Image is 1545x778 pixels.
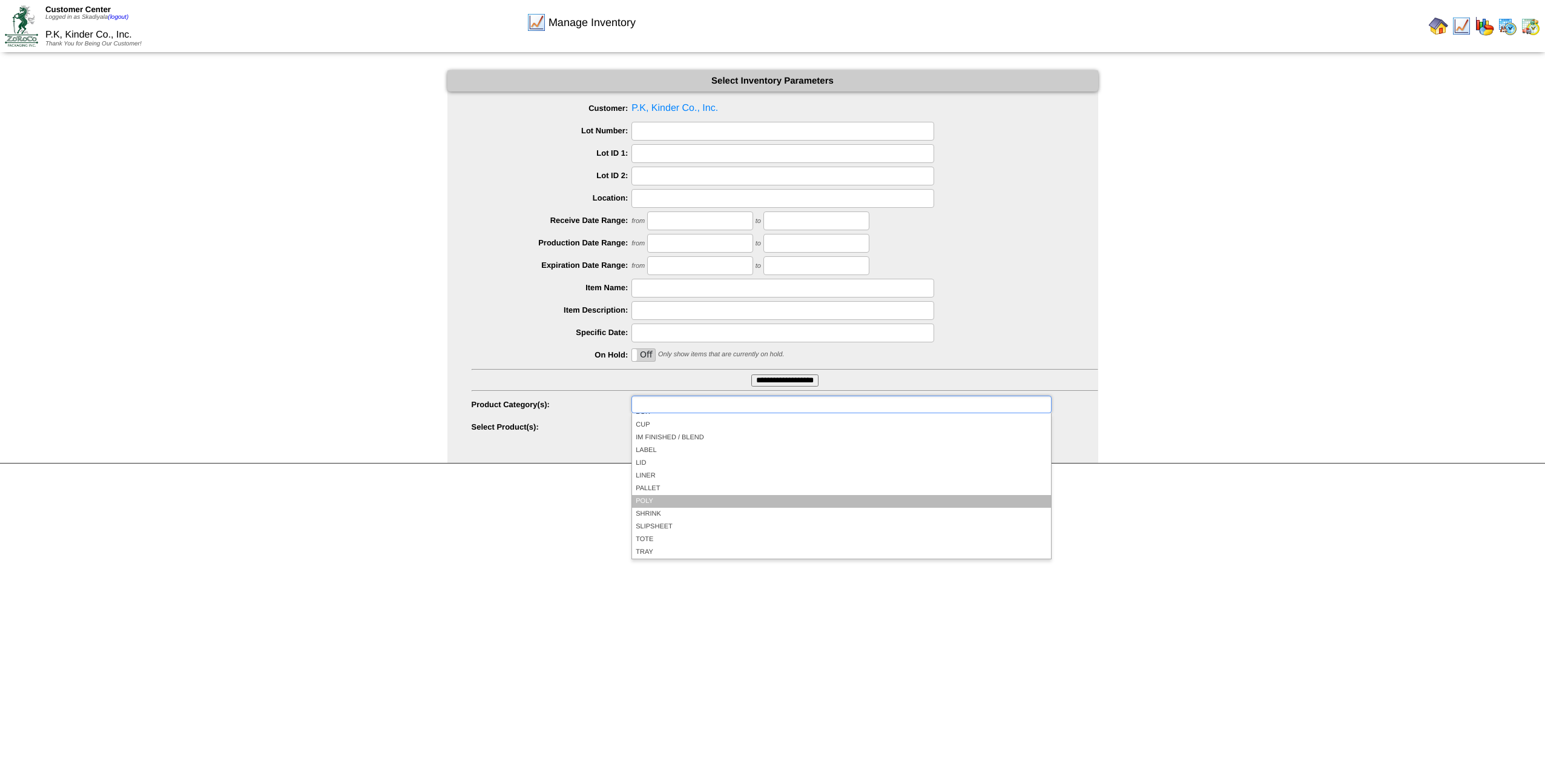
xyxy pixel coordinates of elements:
span: Thank You for Being Our Customer! [45,41,142,47]
div: OnOff [631,348,656,362]
label: Location: [472,193,632,202]
label: Specific Date: [472,328,632,337]
span: from [631,262,645,270]
img: line_graph.gif [1452,16,1471,36]
label: Product Category(s): [472,400,632,409]
label: Production Date Range: [472,238,632,247]
span: Manage Inventory [548,16,636,29]
label: Lot ID 1: [472,148,632,158]
label: Receive Date Range: [472,216,632,225]
img: calendarinout.gif [1521,16,1540,36]
label: Lot ID 2: [472,171,632,180]
label: Item Description: [472,305,632,314]
li: SLIPSHEET [632,520,1050,533]
span: to [756,262,761,270]
img: ZoRoCo_Logo(Green%26Foil)%20jpg.webp [5,5,38,46]
li: LABEL [632,444,1050,457]
li: CUP [632,419,1050,431]
span: from [631,218,645,225]
li: LINER [632,470,1050,482]
li: LID [632,457,1050,470]
li: IM FINISHED / BLEND [632,431,1050,444]
label: Customer: [472,104,632,113]
a: (logout) [108,14,128,21]
span: from [631,240,645,247]
label: On Hold: [472,350,632,359]
span: to [756,240,761,247]
span: P.K, Kinder Co., Inc. [45,30,132,40]
img: graph.gif [1475,16,1494,36]
label: Off [632,349,655,361]
li: TRAY [632,546,1050,559]
span: Logged in as Skadiyala [45,14,128,21]
li: TOTE [632,533,1050,546]
li: PALLET [632,482,1050,495]
span: P.K, Kinder Co., Inc. [472,99,1098,118]
div: Select Inventory Parameters [447,70,1098,91]
img: home.gif [1429,16,1448,36]
span: to [756,218,761,225]
li: POLY [632,495,1050,508]
span: Customer Center [45,5,111,14]
img: line_graph.gif [527,13,546,32]
label: Expiration Date Range: [472,261,632,270]
li: SHRINK [632,508,1050,520]
label: Item Name: [472,283,632,292]
span: Only show items that are currently on hold. [658,351,784,358]
label: Lot Number: [472,126,632,135]
label: Select Product(s): [472,422,632,431]
img: calendarprod.gif [1498,16,1517,36]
